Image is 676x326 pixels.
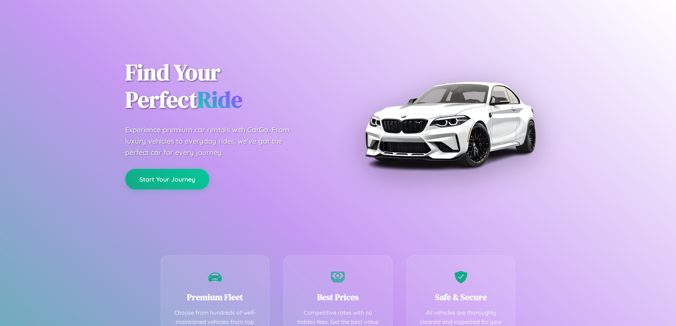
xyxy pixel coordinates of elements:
[125,169,209,189] button: Start Your Journey
[125,59,328,114] h1: Find Your Perfect
[361,35,539,213] img: Premium BMW car rental vehicle
[197,84,242,115] span: Ride
[125,124,303,158] p: Experience premium car rentals with CarGo. From luxury vehicles to everyday rides, we've got the ...
[172,291,259,303] h3: Premium Fleet
[295,291,381,303] h3: Best Prices
[418,291,505,303] h3: Safe & Secure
